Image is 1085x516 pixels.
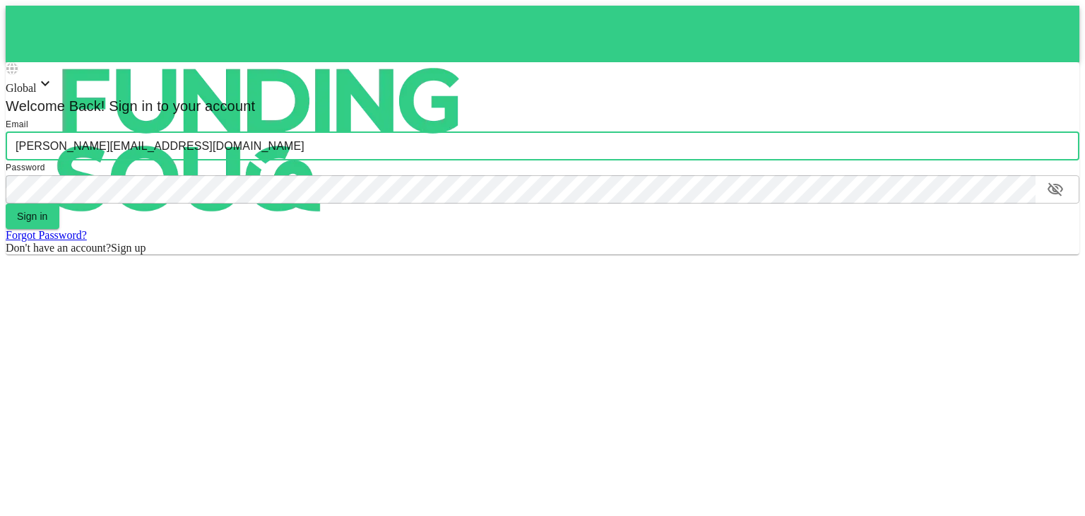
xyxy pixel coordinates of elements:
img: logo [6,6,514,274]
a: logo [6,6,1079,62]
span: Sign in to your account [105,98,256,114]
span: Password [6,163,45,172]
a: Forgot Password? [6,229,87,241]
span: Don't have an account? [6,242,111,254]
input: email [6,132,1079,160]
button: Sign in [6,204,59,229]
input: password [6,175,1036,204]
span: Welcome Back! [6,98,105,114]
div: Global [6,75,1079,95]
span: Email [6,119,28,129]
span: Sign up [111,242,146,254]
